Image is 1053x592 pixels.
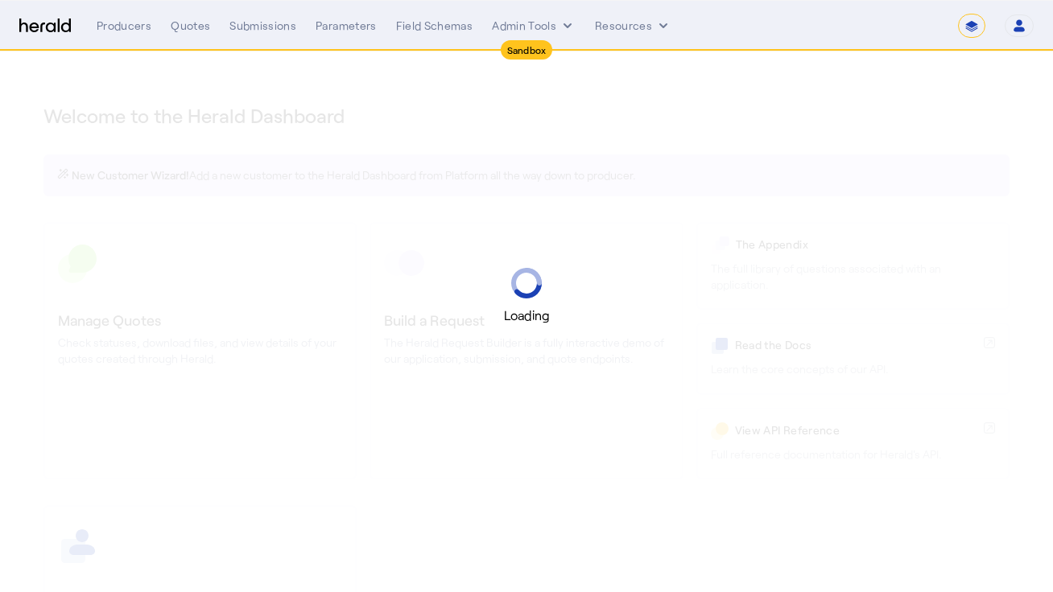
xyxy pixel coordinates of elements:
div: Submissions [229,18,296,34]
div: Field Schemas [396,18,473,34]
button: Resources dropdown menu [595,18,671,34]
button: internal dropdown menu [492,18,576,34]
div: Producers [97,18,151,34]
img: Herald Logo [19,18,71,34]
div: Quotes [171,18,210,34]
div: Parameters [316,18,377,34]
div: Sandbox [501,40,553,60]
